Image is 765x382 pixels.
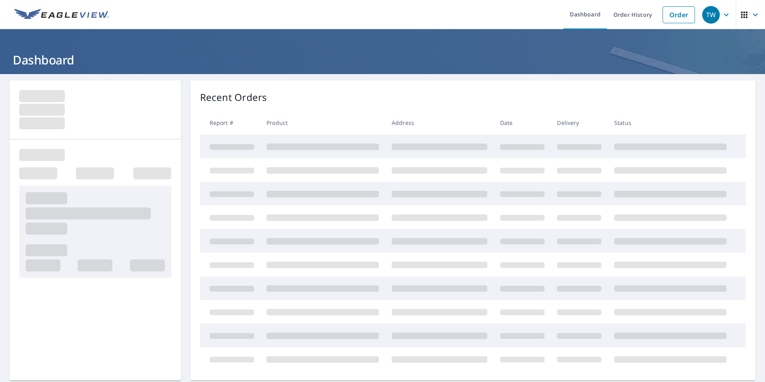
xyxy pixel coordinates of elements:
p: Recent Orders [200,90,267,105]
div: TW [702,6,720,24]
th: Status [608,111,733,135]
a: Order [663,6,695,23]
th: Date [494,111,551,135]
th: Report # [200,111,260,135]
th: Delivery [551,111,608,135]
th: Address [385,111,494,135]
th: Product [260,111,385,135]
img: EV Logo [14,9,109,21]
h1: Dashboard [10,52,755,68]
